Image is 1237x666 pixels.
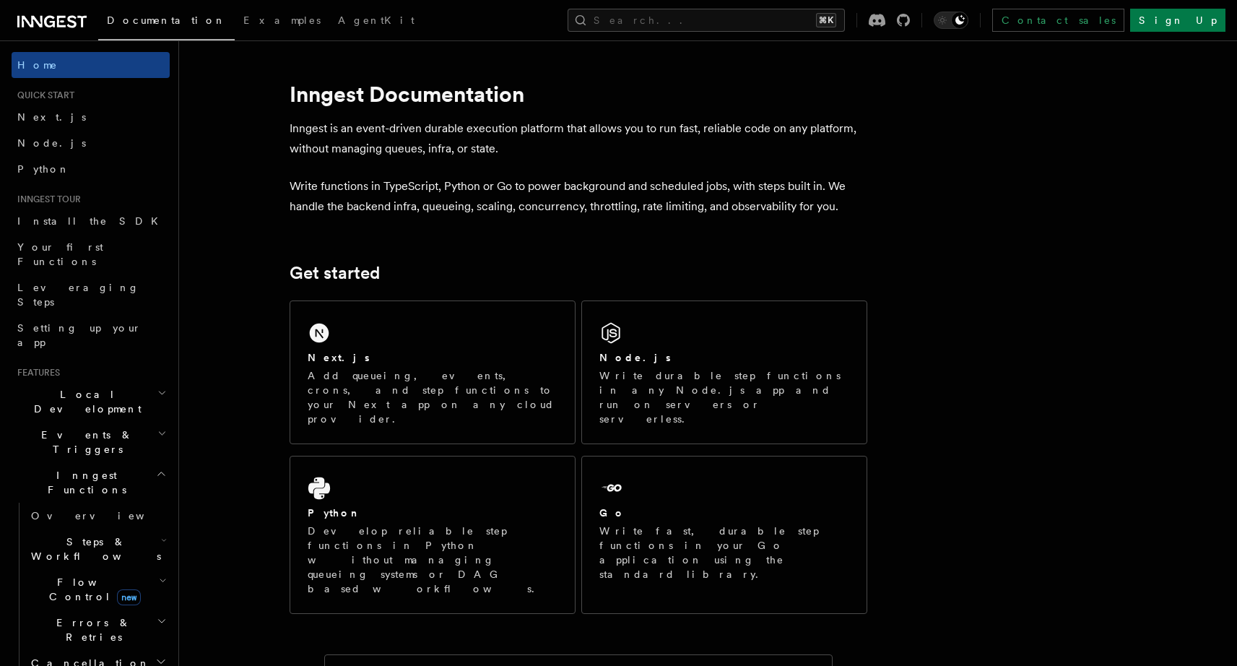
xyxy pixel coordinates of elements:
span: Events & Triggers [12,428,157,457]
a: Get started [290,263,380,283]
a: Contact sales [992,9,1124,32]
a: Next.jsAdd queueing, events, crons, and step functions to your Next app on any cloud provider. [290,300,576,444]
button: Errors & Retries [25,610,170,650]
span: Overview [31,510,180,522]
span: Flow Control [25,575,159,604]
span: Documentation [107,14,226,26]
h1: Inngest Documentation [290,81,867,107]
button: Toggle dark mode [934,12,968,29]
span: Python [17,163,70,175]
a: Sign Up [1130,9,1225,32]
span: Leveraging Steps [17,282,139,308]
span: Local Development [12,387,157,416]
p: Inngest is an event-driven durable execution platform that allows you to run fast, reliable code ... [290,118,867,159]
p: Develop reliable step functions in Python without managing queueing systems or DAG based workflows. [308,524,557,596]
button: Events & Triggers [12,422,170,462]
a: PythonDevelop reliable step functions in Python without managing queueing systems or DAG based wo... [290,456,576,614]
button: Search...⌘K [568,9,845,32]
span: Home [17,58,58,72]
span: Steps & Workflows [25,535,161,563]
button: Local Development [12,381,170,422]
p: Write functions in TypeScript, Python or Go to power background and scheduled jobs, with steps bu... [290,176,867,217]
a: Home [12,52,170,78]
a: Leveraging Steps [12,274,170,315]
span: Next.js [17,111,86,123]
span: Setting up your app [17,322,142,348]
h2: Go [599,506,625,520]
span: new [117,589,141,605]
p: Write durable step functions in any Node.js app and run on servers or serverless. [599,368,849,426]
button: Steps & Workflows [25,529,170,569]
span: Quick start [12,90,74,101]
span: Examples [243,14,321,26]
a: Setting up your app [12,315,170,355]
span: Inngest tour [12,194,81,205]
h2: Python [308,506,361,520]
span: AgentKit [338,14,414,26]
span: Your first Functions [17,241,103,267]
button: Flow Controlnew [25,569,170,610]
span: Node.js [17,137,86,149]
a: Python [12,156,170,182]
a: Node.js [12,130,170,156]
p: Write fast, durable step functions in your Go application using the standard library. [599,524,849,581]
a: Install the SDK [12,208,170,234]
kbd: ⌘K [816,13,836,27]
a: Overview [25,503,170,529]
h2: Next.js [308,350,370,365]
a: GoWrite fast, durable step functions in your Go application using the standard library. [581,456,867,614]
a: AgentKit [329,4,423,39]
a: Your first Functions [12,234,170,274]
a: Documentation [98,4,235,40]
p: Add queueing, events, crons, and step functions to your Next app on any cloud provider. [308,368,557,426]
span: Install the SDK [17,215,167,227]
a: Next.js [12,104,170,130]
a: Examples [235,4,329,39]
h2: Node.js [599,350,671,365]
button: Inngest Functions [12,462,170,503]
span: Features [12,367,60,379]
span: Errors & Retries [25,615,157,644]
a: Node.jsWrite durable step functions in any Node.js app and run on servers or serverless. [581,300,867,444]
span: Inngest Functions [12,468,156,497]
